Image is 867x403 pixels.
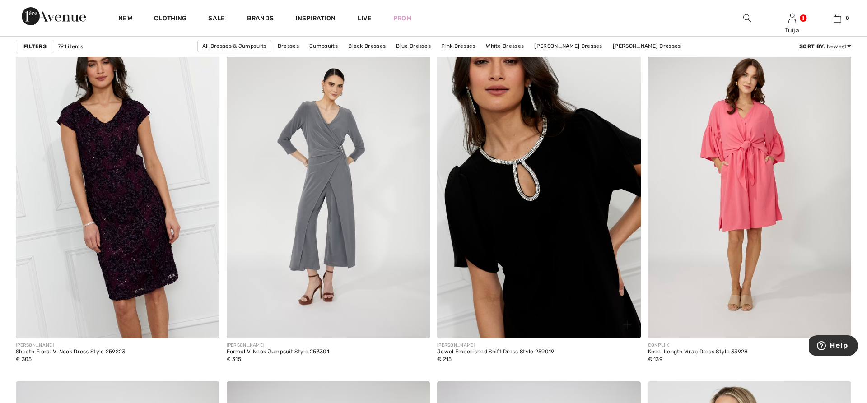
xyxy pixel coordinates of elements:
[846,14,849,22] span: 0
[481,40,528,52] a: White Dresses
[227,349,330,355] div: Formal V-Neck Jumpsuit Style 253301
[16,34,219,339] img: Sheath Floral V-Neck Dress Style 259223. Berry
[305,40,342,52] a: Jumpsuits
[437,342,555,349] div: [PERSON_NAME]
[648,34,852,339] img: Knee-Length Wrap Dress Style 33928. Watermelon
[393,14,411,23] a: Prom
[743,13,751,23] img: search the website
[437,34,641,339] a: Jewel Embellished Shift Dress Style 259019. Black
[530,40,606,52] a: [PERSON_NAME] Dresses
[273,40,303,52] a: Dresses
[295,14,336,24] span: Inspiration
[392,40,435,52] a: Blue Dresses
[344,40,390,52] a: Black Dresses
[16,349,126,355] div: Sheath Floral V-Neck Dress Style 259223
[208,14,225,24] a: Sale
[16,356,32,362] span: € 305
[358,14,372,23] a: Live
[788,13,796,23] img: My Info
[22,7,86,25] img: 1ère Avenue
[648,349,748,355] div: Knee-Length Wrap Dress Style 33928
[197,40,272,52] a: All Dresses & Jumpsuits
[247,14,274,24] a: Brands
[834,13,841,23] img: My Bag
[23,42,47,51] strong: Filters
[788,14,796,22] a: Sign In
[648,342,748,349] div: COMPLI K
[799,42,851,51] div: : Newest
[227,34,430,339] img: Formal V-Neck Jumpsuit Style 253301. Grey/Black
[16,342,126,349] div: [PERSON_NAME]
[118,14,132,24] a: New
[648,356,663,362] span: € 139
[815,13,859,23] a: 0
[437,356,452,362] span: € 215
[58,42,83,51] span: 791 items
[227,356,242,362] span: € 315
[437,349,555,355] div: Jewel Embellished Shift Dress Style 259019
[227,342,330,349] div: [PERSON_NAME]
[770,26,814,35] div: Tuija
[799,43,824,50] strong: Sort By
[437,40,480,52] a: Pink Dresses
[623,321,631,329] img: plus_v2.svg
[608,40,685,52] a: [PERSON_NAME] Dresses
[809,335,858,358] iframe: Opens a widget where you can find more information
[154,14,186,24] a: Clothing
